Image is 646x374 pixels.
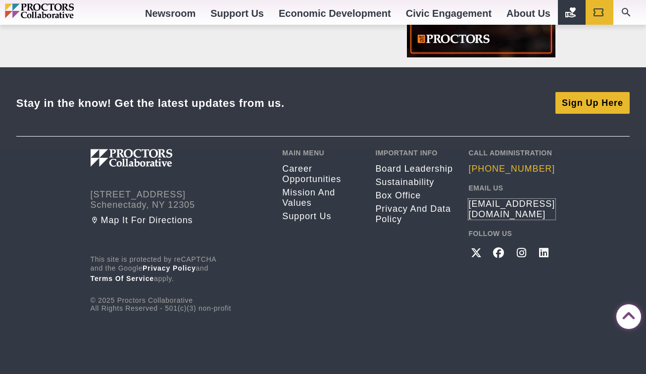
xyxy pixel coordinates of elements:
[16,96,285,110] div: Stay in the know! Get the latest updates from us.
[468,199,555,220] a: [EMAIL_ADDRESS][DOMAIN_NAME]
[375,177,453,187] a: Sustainability
[468,184,555,192] h2: Email Us
[468,230,555,237] h2: Follow Us
[555,92,630,114] a: Sign Up Here
[375,164,453,174] a: Board Leadership
[91,255,268,284] p: This site is protected by reCAPTCHA and the Google and apply.
[375,204,453,225] a: Privacy and Data Policy
[468,149,555,157] h2: Call Administration
[91,215,268,226] a: Map it for directions
[5,3,116,18] img: Proctors logo
[616,305,636,325] a: Back to Top
[282,187,360,208] a: Mission and Values
[91,189,268,210] address: [STREET_ADDRESS] Schenectady, NY 12305
[282,149,360,157] h2: Main Menu
[282,164,360,185] a: Career opportunities
[91,255,268,312] div: © 2025 Proctors Collaborative All Rights Reserved - 501(c)(3) non-profit
[375,149,453,157] h2: Important Info
[282,211,360,222] a: Support Us
[91,149,224,167] img: Proctors logo
[143,264,196,272] a: Privacy Policy
[375,190,453,201] a: Box Office
[91,275,154,282] a: Terms of Service
[468,164,555,174] a: [PHONE_NUMBER]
